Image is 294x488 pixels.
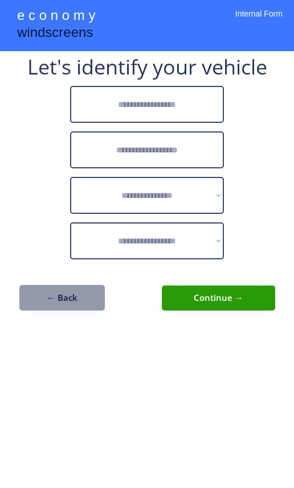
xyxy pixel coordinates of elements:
[162,286,275,311] button: Continue →
[17,6,95,27] div: e c o n o m y
[19,285,105,311] button: ← Back
[235,9,283,34] div: Internal Form
[27,57,267,77] div: Let's identify your vehicle
[17,23,93,45] div: windscreens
